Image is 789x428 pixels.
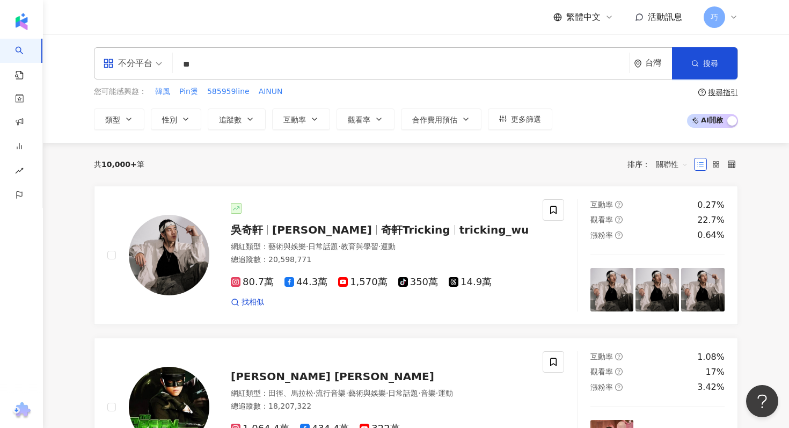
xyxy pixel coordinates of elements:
[272,223,372,236] span: [PERSON_NAME]
[386,389,388,397] span: ·
[697,381,725,393] div: 3.42%
[231,277,274,288] span: 80.7萬
[388,389,418,397] span: 日常話題
[398,277,438,288] span: 350萬
[627,156,694,173] div: 排序：
[348,389,386,397] span: 藝術與娛樂
[129,215,209,295] img: KOL Avatar
[346,389,348,397] span: ·
[615,383,623,391] span: question-circle
[207,86,250,98] button: 585959line
[103,58,114,69] span: appstore
[94,108,144,130] button: 類型
[436,389,438,397] span: ·
[681,268,725,311] img: post-image
[208,108,266,130] button: 追蹤數
[101,160,137,169] span: 10,000+
[105,115,120,124] span: 類型
[590,352,613,361] span: 互動率
[590,383,613,391] span: 漲粉率
[615,201,623,208] span: question-circle
[231,297,264,308] a: 找相似
[259,86,283,97] span: AINUN
[511,115,541,124] span: 更多篩選
[103,55,152,72] div: 不分平台
[645,59,672,68] div: 台灣
[162,115,177,124] span: 性別
[231,255,530,265] div: 總追蹤數 ： 20,598,771
[242,297,264,308] span: 找相似
[284,277,327,288] span: 44.3萬
[615,231,623,239] span: question-circle
[155,86,171,98] button: 韓風
[488,108,552,130] button: 更多篩選
[151,108,201,130] button: 性別
[231,223,263,236] span: 吳奇軒
[381,223,450,236] span: 奇軒Tricking
[306,242,308,251] span: ·
[449,277,492,288] span: 14.9萬
[258,86,283,98] button: AINUN
[615,368,623,375] span: question-circle
[179,86,199,98] button: Pin燙
[231,370,434,383] span: [PERSON_NAME] [PERSON_NAME]
[412,115,457,124] span: 合作費用預估
[590,231,613,240] span: 漲粉率
[155,86,170,97] span: 韓風
[590,200,613,209] span: 互動率
[703,59,718,68] span: 搜尋
[656,156,688,173] span: 關聯性
[348,115,370,124] span: 觀看率
[711,11,718,23] span: 巧
[635,268,679,311] img: post-image
[338,277,388,288] span: 1,570萬
[94,86,147,97] span: 您可能感興趣：
[697,229,725,241] div: 0.64%
[705,366,725,378] div: 17%
[459,223,529,236] span: tricking_wu
[672,47,737,79] button: 搜尋
[438,389,453,397] span: 運動
[697,351,725,363] div: 1.08%
[634,60,642,68] span: environment
[615,216,623,223] span: question-circle
[615,353,623,360] span: question-circle
[15,39,36,81] a: search
[231,242,530,252] div: 網紅類型 ：
[179,86,198,97] span: Pin燙
[94,186,738,325] a: KOL Avatar吳奇軒[PERSON_NAME]奇軒Trickingtricking_wu網紅類型：藝術與娛樂·日常話題·教育與學習·運動總追蹤數：20,598,77180.7萬44.3萬1...
[381,242,396,251] span: 運動
[590,367,613,376] span: 觀看率
[13,13,30,30] img: logo icon
[697,214,725,226] div: 22.7%
[566,11,601,23] span: 繁體中文
[746,385,778,417] iframe: Help Scout Beacon - Open
[231,388,530,399] div: 網紅類型 ：
[308,242,338,251] span: 日常話題
[272,108,330,130] button: 互動率
[648,12,682,22] span: 活動訊息
[219,115,242,124] span: 追蹤數
[207,86,250,97] span: 585959line
[15,160,24,184] span: rise
[418,389,420,397] span: ·
[268,389,313,397] span: 田徑、馬拉松
[341,242,378,251] span: 教育與學習
[231,401,530,412] div: 總追蹤數 ： 18,207,322
[401,108,481,130] button: 合作費用預估
[378,242,381,251] span: ·
[316,389,346,397] span: 流行音樂
[338,242,340,251] span: ·
[590,215,613,224] span: 觀看率
[337,108,394,130] button: 觀看率
[421,389,436,397] span: 音樂
[11,402,32,419] img: chrome extension
[697,199,725,211] div: 0.27%
[590,268,634,311] img: post-image
[94,160,144,169] div: 共 筆
[708,88,738,97] div: 搜尋指引
[698,89,706,96] span: question-circle
[283,115,306,124] span: 互動率
[313,389,316,397] span: ·
[268,242,306,251] span: 藝術與娛樂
